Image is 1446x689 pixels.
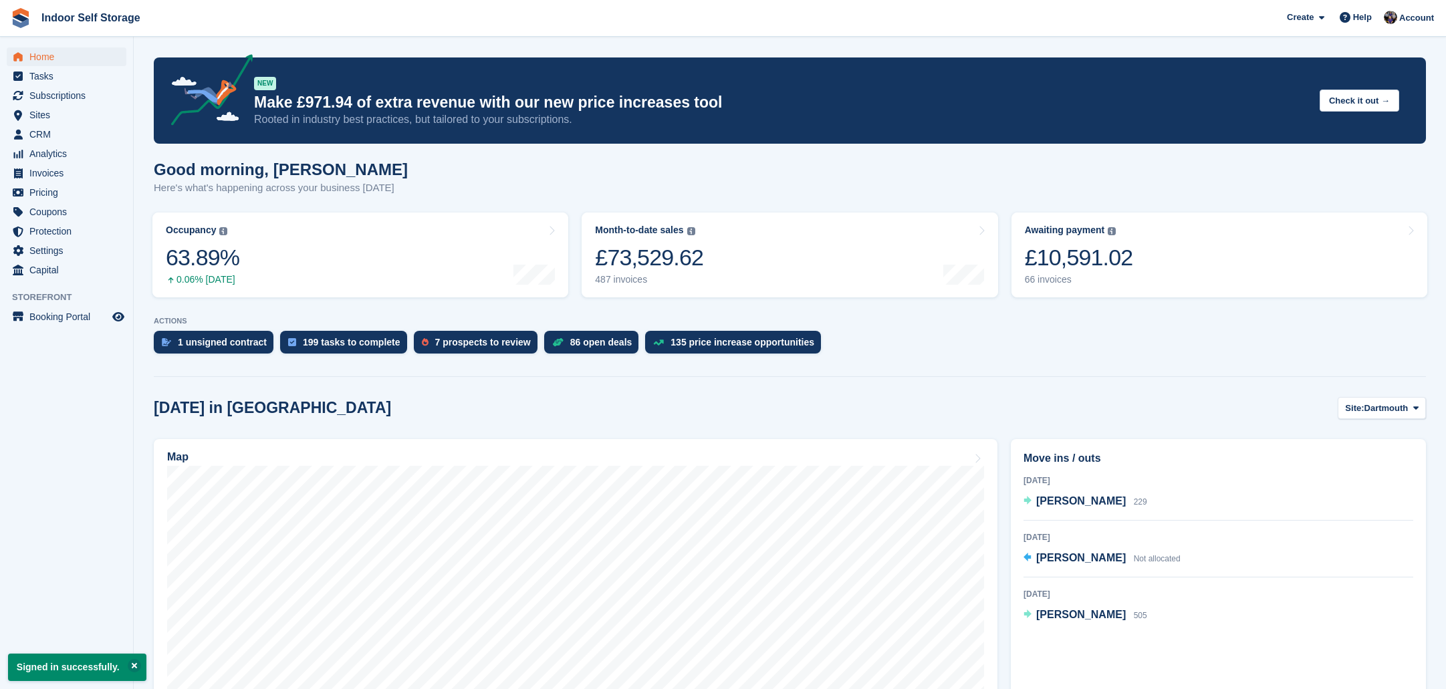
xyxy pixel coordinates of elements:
[154,331,280,360] a: 1 unsigned contract
[595,274,703,285] div: 487 invoices
[154,317,1426,325] p: ACTIONS
[687,227,695,235] img: icon-info-grey-7440780725fd019a000dd9b08b2336e03edf1995a4989e88bcd33f0948082b44.svg
[110,309,126,325] a: Preview store
[29,67,110,86] span: Tasks
[29,202,110,221] span: Coupons
[1345,402,1364,415] span: Site:
[7,222,126,241] a: menu
[7,183,126,202] a: menu
[7,144,126,163] a: menu
[29,125,110,144] span: CRM
[671,337,814,348] div: 135 price increase opportunities
[11,8,31,28] img: stora-icon-8386f47178a22dfd0bd8f6a31ec36ba5ce8667c1dd55bd0f319d3a0aa187defe.svg
[1384,11,1397,24] img: Sandra Pomeroy
[303,337,400,348] div: 199 tasks to complete
[1134,497,1147,507] span: 229
[552,337,564,347] img: deal-1b604bf984904fb50ccaf53a9ad4b4a5d6e5aea283cecdc64d6e3604feb123c2.svg
[1023,493,1147,511] a: [PERSON_NAME] 229
[7,241,126,260] a: menu
[154,180,408,196] p: Here's what's happening across your business [DATE]
[570,337,632,348] div: 86 open deals
[254,93,1309,112] p: Make £971.94 of extra revenue with our new price increases tool
[7,307,126,326] a: menu
[1023,531,1413,543] div: [DATE]
[1287,11,1314,24] span: Create
[254,112,1309,127] p: Rooted in industry best practices, but tailored to your subscriptions.
[29,222,110,241] span: Protection
[29,144,110,163] span: Analytics
[254,77,276,90] div: NEW
[166,225,216,236] div: Occupancy
[1023,607,1147,624] a: [PERSON_NAME] 505
[1023,474,1413,487] div: [DATE]
[414,331,544,360] a: 7 prospects to review
[29,47,110,66] span: Home
[36,7,146,29] a: Indoor Self Storage
[595,225,683,236] div: Month-to-date sales
[160,54,253,130] img: price-adjustments-announcement-icon-8257ccfd72463d97f412b2fc003d46551f7dbcb40ab6d574587a9cd5c0d94...
[280,331,414,360] a: 199 tasks to complete
[595,244,703,271] div: £73,529.62
[219,227,227,235] img: icon-info-grey-7440780725fd019a000dd9b08b2336e03edf1995a4989e88bcd33f0948082b44.svg
[1399,11,1434,25] span: Account
[167,451,189,463] h2: Map
[1364,402,1409,415] span: Dartmouth
[422,338,429,346] img: prospect-51fa495bee0391a8d652442698ab0144808aea92771e9ea1ae160a38d050c398.svg
[1025,225,1105,236] div: Awaiting payment
[1023,550,1181,567] a: [PERSON_NAME] Not allocated
[29,241,110,260] span: Settings
[1338,397,1426,419] button: Site: Dartmouth
[1036,495,1126,507] span: [PERSON_NAME]
[1036,609,1126,620] span: [PERSON_NAME]
[1134,554,1181,563] span: Not allocated
[29,106,110,124] span: Sites
[7,202,126,221] a: menu
[8,654,146,681] p: Signed in successfully.
[1134,611,1147,620] span: 505
[154,399,391,417] h2: [DATE] in [GEOGRAPHIC_DATA]
[645,331,828,360] a: 135 price increase opportunities
[7,261,126,279] a: menu
[29,307,110,326] span: Booking Portal
[1320,90,1399,112] button: Check it out →
[653,339,664,346] img: price_increase_opportunities-93ffe204e8149a01c8c9dc8f82e8f89637d9d84a8eef4429ea346261dce0b2c0.svg
[7,67,126,86] a: menu
[288,338,296,346] img: task-75834270c22a3079a89374b754ae025e5fb1db73e45f91037f5363f120a921f8.svg
[7,125,126,144] a: menu
[435,337,531,348] div: 7 prospects to review
[166,274,239,285] div: 0.06% [DATE]
[166,244,239,271] div: 63.89%
[29,261,110,279] span: Capital
[29,86,110,105] span: Subscriptions
[1025,274,1133,285] div: 66 invoices
[162,338,171,346] img: contract_signature_icon-13c848040528278c33f63329250d36e43548de30e8caae1d1a13099fd9432cc5.svg
[1108,227,1116,235] img: icon-info-grey-7440780725fd019a000dd9b08b2336e03edf1995a4989e88bcd33f0948082b44.svg
[7,106,126,124] a: menu
[1023,588,1413,600] div: [DATE]
[1023,450,1413,466] h2: Move ins / outs
[29,164,110,182] span: Invoices
[152,213,568,297] a: Occupancy 63.89% 0.06% [DATE]
[544,331,646,360] a: 86 open deals
[7,86,126,105] a: menu
[154,160,408,178] h1: Good morning, [PERSON_NAME]
[29,183,110,202] span: Pricing
[178,337,267,348] div: 1 unsigned contract
[1353,11,1372,24] span: Help
[1036,552,1126,563] span: [PERSON_NAME]
[582,213,997,297] a: Month-to-date sales £73,529.62 487 invoices
[7,47,126,66] a: menu
[1025,244,1133,271] div: £10,591.02
[12,291,133,304] span: Storefront
[1011,213,1427,297] a: Awaiting payment £10,591.02 66 invoices
[7,164,126,182] a: menu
